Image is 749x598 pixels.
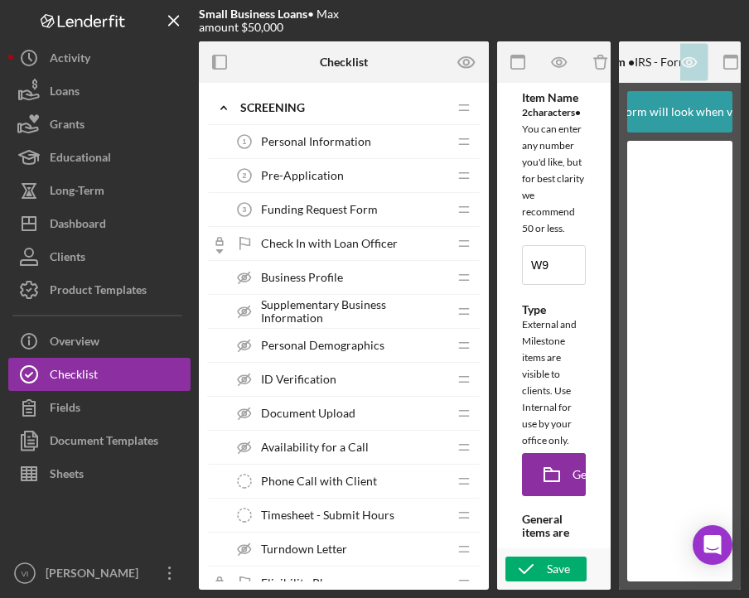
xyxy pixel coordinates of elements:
iframe: Lenderfit form [644,157,718,565]
button: Clients [8,240,191,273]
span: Turndown Letter [261,543,347,556]
div: Activity [50,41,90,79]
button: Activity [8,41,191,75]
button: Dashboard [8,207,191,240]
button: Overview [8,325,191,358]
button: Loans [8,75,191,108]
div: Overview [50,325,99,362]
span: Timesheet - Submit Hours [261,509,394,522]
div: Loans [50,75,80,112]
div: Clients [50,240,85,277]
span: Eligibility Phase [261,576,343,590]
div: External and Milestone items are visible to clients. Use Internal for use by your office only. [522,316,586,449]
div: Document Templates [50,424,158,461]
button: Long-Term [8,174,191,207]
button: Sheets [8,457,191,490]
button: Save [505,557,587,581]
div: Open Intercom Messenger [693,525,732,565]
button: Fields [8,391,191,424]
button: Grants [8,108,191,141]
div: Grants [50,108,85,145]
div: Item Name [522,91,586,104]
div: Save [547,557,570,581]
div: Screening [240,101,447,114]
div: Sheets [50,457,84,494]
div: Dashboard [50,207,106,244]
button: Educational [8,141,191,174]
span: General [573,468,613,481]
button: VI[PERSON_NAME] [8,557,191,590]
b: Checklist [320,55,368,69]
span: Pre-Application [261,169,344,182]
div: Educational [50,141,111,178]
text: VI [21,569,28,578]
span: Business Profile [261,271,343,284]
b: 2 character s • [522,106,581,118]
span: Personal Information [261,135,371,148]
span: Availability for a Call [261,441,369,454]
tspan: 1 [243,137,247,146]
div: Product Templates [50,273,147,311]
span: Phone Call with Client [261,475,377,488]
span: Check In with Loan Officer [261,237,398,250]
div: Fields [50,391,80,428]
button: Document Templates [8,424,191,457]
div: Type [522,303,586,316]
div: [PERSON_NAME] [41,557,149,594]
tspan: 2 [243,171,247,180]
b: Small Business Loans [199,7,307,21]
span: Personal Demographics [261,339,384,352]
div: You can enter any number you'd like, but for best clarity we recommend 50 or less. [522,104,586,237]
button: Product Templates [8,273,191,306]
tspan: 3 [243,205,247,214]
button: Checklist [8,358,191,391]
span: Supplementary Business Information [261,298,447,325]
span: ID Verification [261,373,336,386]
span: Funding Request Form [261,203,378,216]
span: Document Upload [261,407,355,420]
div: Long-Term [50,174,104,211]
div: Checklist [50,358,98,395]
div: • Max amount $50,000 [199,7,379,34]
